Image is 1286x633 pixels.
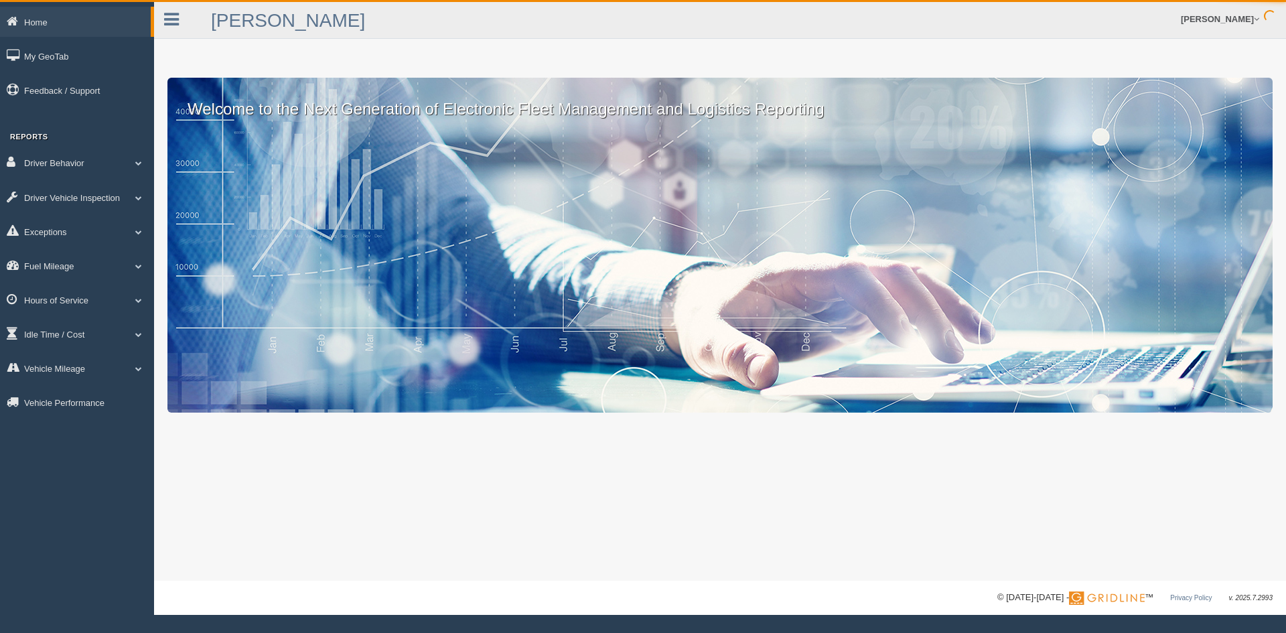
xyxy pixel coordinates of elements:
span: v. 2025.7.2993 [1229,594,1273,602]
a: [PERSON_NAME] [211,10,365,31]
img: Gridline [1069,591,1145,605]
a: Privacy Policy [1170,594,1212,602]
p: Welcome to the Next Generation of Electronic Fleet Management and Logistics Reporting [167,78,1273,121]
div: © [DATE]-[DATE] - ™ [997,591,1273,605]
